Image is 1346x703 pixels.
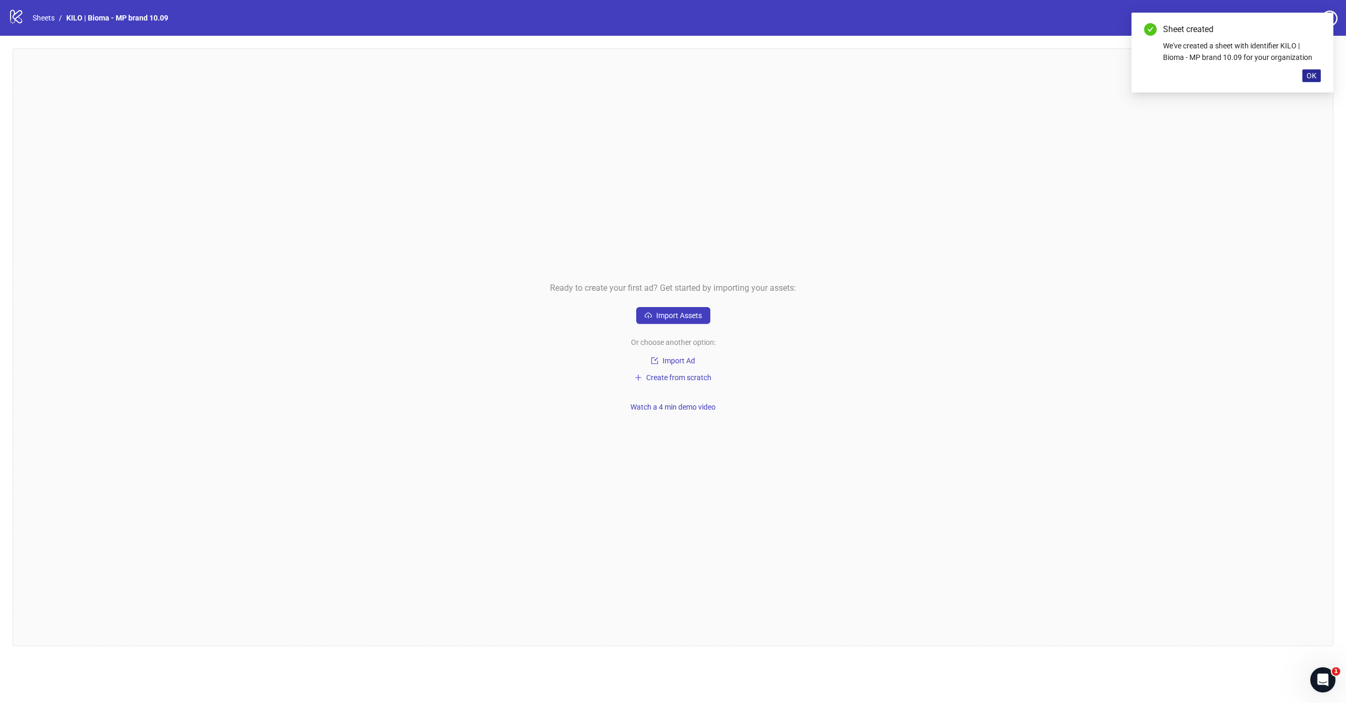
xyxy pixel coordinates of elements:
span: Import Ad [662,356,695,365]
span: cloud-upload [645,312,652,319]
span: Or choose another option: [631,337,716,348]
span: import [651,357,658,364]
div: We've created a sheet with identifier KILO | Bioma - MP brand 10.09 for your organization [1163,40,1321,63]
li: / [59,12,62,24]
button: Import Ad [636,354,710,367]
a: Settings [1262,11,1318,27]
span: Create from scratch [646,373,711,382]
button: Create from scratch [630,371,716,384]
span: plus [635,374,642,381]
span: 1 [1332,667,1340,676]
button: OK [1302,69,1321,82]
a: Sheets [30,12,57,24]
span: check-circle [1144,23,1157,36]
iframe: Intercom live chat [1310,667,1335,692]
div: Sheet created [1163,23,1321,36]
span: Watch a 4 min demo video [630,403,716,411]
span: OK [1307,72,1317,80]
a: KILO | Bioma - MP brand 10.09 [64,12,170,24]
span: Import Assets [656,311,702,320]
button: Import Assets [636,307,710,324]
span: Ready to create your first ad? Get started by importing your assets: [550,281,796,294]
button: Watch a 4 min demo video [626,401,720,413]
a: Close [1309,23,1321,35]
span: question-circle [1322,11,1338,26]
